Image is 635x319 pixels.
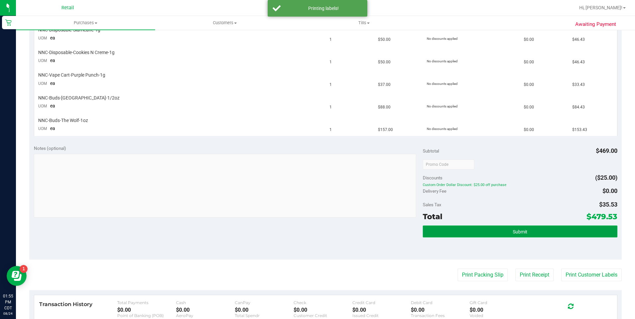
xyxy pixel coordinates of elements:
span: $0.00 [524,59,534,65]
span: Subtotal [423,148,439,154]
div: $0.00 [352,307,411,313]
div: Customer Credit [294,313,352,318]
a: Purchases [16,16,155,30]
iframe: Resource center unread badge [20,265,28,273]
span: UOM [38,126,47,131]
div: $0.00 [294,307,352,313]
div: Transaction Fees [411,313,470,318]
span: Discounts [423,172,442,184]
button: Print Receipt [515,269,554,281]
div: Credit Card [352,300,411,305]
span: No discounts applied [427,127,458,131]
span: ea [50,103,55,108]
span: NNC-Buds-The Wolf-1oz [38,117,88,124]
div: Printing labels! [284,5,362,12]
button: Print Customer Labels [561,269,622,281]
span: Customers [155,20,294,26]
a: Tills [295,16,434,30]
span: $0.00 [524,127,534,133]
span: $50.00 [378,59,391,65]
button: Print Packing Slip [458,269,508,281]
span: $0.00 [602,187,617,194]
span: ea [50,126,55,131]
div: Total Payments [117,300,176,305]
div: $0.00 [235,307,294,313]
span: No discounts applied [427,104,458,108]
span: $33.43 [572,82,585,88]
span: UOM [38,36,47,40]
a: Customers [155,16,294,30]
div: Total Spendr [235,313,294,318]
span: $37.00 [378,82,391,88]
span: $35.53 [599,201,617,208]
span: NNC-Buds-[GEOGRAPHIC_DATA]-1/2oz [38,95,120,101]
span: $88.00 [378,104,391,110]
span: $50.00 [378,36,391,43]
iframe: Resource center [7,266,27,286]
div: Issued Credit [352,313,411,318]
span: $157.00 [378,127,393,133]
span: Custom Order Dollar Discount: $25.00 off purchase [423,183,617,187]
span: $84.43 [572,104,585,110]
span: Submit [513,229,527,234]
div: AeroPay [176,313,235,318]
div: Debit Card [411,300,470,305]
span: $469.00 [596,147,617,154]
span: $0.00 [524,82,534,88]
span: NNC-Vape Cart-Purple Punch-1g [38,72,105,78]
span: UOM [38,104,47,108]
span: 1 [329,127,332,133]
span: $46.43 [572,36,585,43]
span: Tills [295,20,433,26]
span: Sales Tax [423,202,441,207]
span: NNC-Disposable-Cookies N Creme-1g [38,49,115,56]
span: Total [423,212,442,221]
span: Awaiting Payment [575,21,616,28]
span: ea [50,35,55,40]
inline-svg: Retail [5,19,12,26]
span: 1 [329,82,332,88]
span: $0.00 [524,104,534,110]
span: 1 [329,104,332,110]
input: Promo Code [423,159,474,169]
div: $0.00 [411,307,470,313]
span: $46.43 [572,59,585,65]
div: $0.00 [470,307,528,313]
span: $153.43 [572,127,587,133]
div: Voided [470,313,528,318]
div: CanPay [235,300,294,305]
span: UOM [38,58,47,63]
span: UOM [38,81,47,86]
span: ($25.00) [595,174,617,181]
div: Point of Banking (POB) [117,313,176,318]
span: Retail [61,5,74,11]
span: No discounts applied [427,37,458,40]
span: No discounts applied [427,59,458,63]
div: Cash [176,300,235,305]
button: Submit [423,225,617,237]
span: 1 [329,36,332,43]
span: ea [50,58,55,63]
span: $0.00 [524,36,534,43]
span: Delivery Fee [423,188,446,194]
div: Gift Card [470,300,528,305]
span: $479.53 [587,212,617,221]
span: Purchases [16,20,155,26]
div: Check [294,300,352,305]
p: 08/24 [3,311,13,316]
span: 1 [329,59,332,65]
span: ea [50,81,55,86]
div: $0.00 [117,307,176,313]
span: Hi, [PERSON_NAME]! [579,5,622,10]
p: 01:55 PM CDT [3,293,13,311]
span: No discounts applied [427,82,458,86]
span: Notes (optional) [34,146,66,151]
div: $0.00 [176,307,235,313]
